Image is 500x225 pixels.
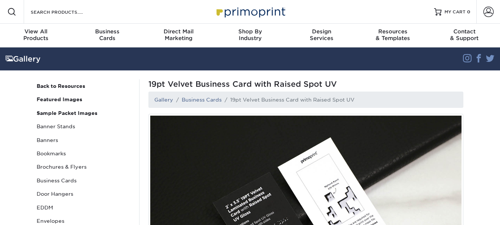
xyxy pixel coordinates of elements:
[357,28,429,42] div: & Templates
[34,147,134,160] a: Bookmarks
[143,28,214,42] div: Marketing
[429,24,500,47] a: Contact& Support
[214,24,286,47] a: Shop ByIndustry
[71,28,143,35] span: Business
[214,28,286,35] span: Shop By
[34,160,134,173] a: Brochures & Flyers
[286,28,357,35] span: Design
[154,97,173,103] a: Gallery
[429,28,500,35] span: Contact
[429,28,500,42] div: & Support
[213,4,287,20] img: Primoprint
[34,201,134,214] a: EDDM
[37,110,97,116] strong: Sample Packet Images
[286,24,357,47] a: DesignServices
[71,28,143,42] div: Cards
[34,187,134,201] a: Door Hangers
[34,120,134,133] a: Banner Stands
[34,106,134,120] a: Sample Packet Images
[34,133,134,147] a: Banners
[143,28,214,35] span: Direct Mail
[148,79,463,89] span: 19pt Velvet Business Card with Raised Spot UV
[30,7,102,16] input: SEARCH PRODUCTS.....
[214,28,286,42] div: Industry
[222,96,355,103] li: 19pt Velvet Business Card with Raised Spot UV
[444,9,466,15] span: MY CART
[37,96,82,102] strong: Featured Images
[34,174,134,187] a: Business Cards
[182,97,222,103] a: Business Cards
[34,93,134,106] a: Featured Images
[143,24,214,47] a: Direct MailMarketing
[286,28,357,42] div: Services
[34,79,134,93] a: Back to Resources
[467,9,470,14] span: 0
[357,28,429,35] span: Resources
[357,24,429,47] a: Resources& Templates
[71,24,143,47] a: BusinessCards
